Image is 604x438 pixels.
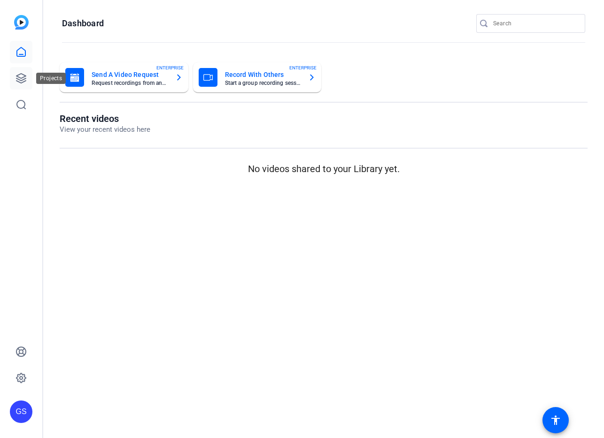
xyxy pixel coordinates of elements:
[60,162,588,176] p: No videos shared to your Library yet.
[225,80,301,86] mat-card-subtitle: Start a group recording session
[10,400,32,423] div: GS
[156,64,184,71] span: ENTERPRISE
[60,62,188,92] button: Send A Video RequestRequest recordings from anyone, anywhereENTERPRISE
[60,124,150,135] p: View your recent videos here
[62,18,104,29] h1: Dashboard
[225,69,301,80] mat-card-title: Record With Others
[92,80,168,86] mat-card-subtitle: Request recordings from anyone, anywhere
[493,18,578,29] input: Search
[289,64,317,71] span: ENTERPRISE
[14,15,29,30] img: blue-gradient.svg
[92,69,168,80] mat-card-title: Send A Video Request
[550,415,561,426] mat-icon: accessibility
[193,62,322,92] button: Record With OthersStart a group recording sessionENTERPRISE
[60,113,150,124] h1: Recent videos
[36,73,66,84] div: Projects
